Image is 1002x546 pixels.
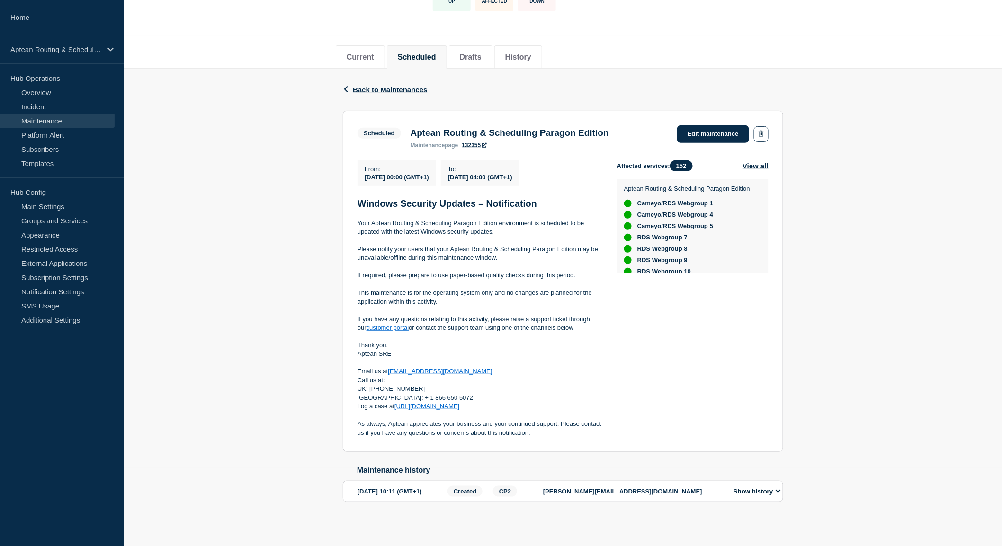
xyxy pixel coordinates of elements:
[358,486,445,497] div: [DATE] 10:11 (GMT+1)
[388,368,492,375] a: [EMAIL_ADDRESS][DOMAIN_NAME]
[677,125,749,143] a: Edit maintenance
[398,53,436,62] button: Scheduled
[624,185,750,192] p: Aptean Routing & Scheduling Paragon Edition
[624,222,632,230] div: up
[637,234,688,241] span: RDS Webgroup 7
[411,142,445,149] span: maintenance
[353,86,428,94] span: Back to Maintenances
[367,324,409,331] a: customer portal
[637,211,713,219] span: Cameyo/RDS Webgroup 4
[358,367,602,376] p: Email us at
[358,394,602,402] p: [GEOGRAPHIC_DATA]: + 1 866 650 5072
[394,403,459,410] a: [URL][DOMAIN_NAME]
[448,166,512,173] p: To :
[670,160,693,171] span: 152
[493,486,517,497] span: CP2
[358,350,602,358] p: Aptean SRE
[358,341,602,350] p: Thank you,
[505,53,531,62] button: History
[624,245,632,253] div: up
[358,128,401,139] span: Scheduled
[358,289,602,306] p: This maintenance is for the operating system only and no changes are planned for the application ...
[637,256,688,264] span: RDS Webgroup 9
[624,234,632,241] div: up
[411,128,609,138] h3: Aptean Routing & Scheduling Paragon Edition
[624,200,632,207] div: up
[358,420,602,437] p: As always, Aptean appreciates your business and your continued support. Please contact us if you ...
[462,142,486,149] a: 132355
[543,488,723,495] p: [PERSON_NAME][EMAIL_ADDRESS][DOMAIN_NAME]
[637,268,691,275] span: RDS Webgroup 10
[617,160,698,171] span: Affected services:
[624,268,632,275] div: up
[357,466,783,475] h2: Maintenance history
[731,487,784,495] button: Show history
[358,376,602,385] p: Call us at:
[460,53,482,62] button: Drafts
[448,174,512,181] span: [DATE] 04:00 (GMT+1)
[365,166,429,173] p: From :
[10,45,101,53] p: Aptean Routing & Scheduling Paragon Edition
[447,486,483,497] span: Created
[637,200,713,207] span: Cameyo/RDS Webgroup 1
[358,198,537,209] strong: Windows Security Updates – Notification
[358,219,602,237] p: Your Aptean Routing & Scheduling Paragon Edition environment is scheduled to be updated with the ...
[358,271,602,280] p: If required, please prepare to use paper-based quality checks during this period.
[347,53,374,62] button: Current
[358,385,602,393] p: UK: [PHONE_NUMBER]
[624,256,632,264] div: up
[358,245,602,263] p: Please notify your users that your Aptean Routing & Scheduling Paragon Edition may be unavailable...
[358,402,602,411] p: Log a case at
[637,245,688,253] span: RDS Webgroup 8
[343,86,428,94] button: Back to Maintenances
[411,142,458,149] p: page
[637,222,713,230] span: Cameyo/RDS Webgroup 5
[365,174,429,181] span: [DATE] 00:00 (GMT+1)
[358,315,602,333] p: If you have any questions relating to this activity, please raise a support ticket through our or...
[624,211,632,219] div: up
[743,160,769,171] button: View all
